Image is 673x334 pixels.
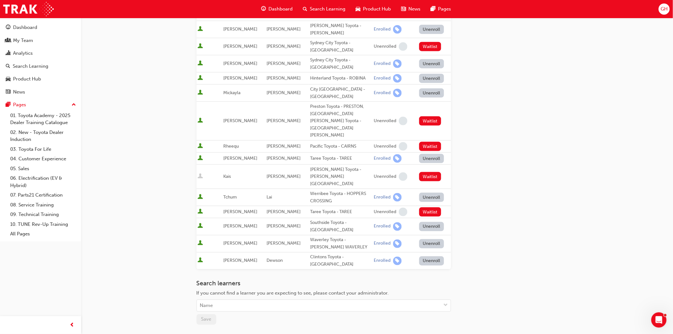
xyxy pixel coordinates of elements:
[3,60,79,72] a: Search Learning
[393,240,402,248] span: learningRecordVerb_ENROLL-icon
[393,257,402,265] span: learningRecordVerb_ENROLL-icon
[8,229,79,239] a: All Pages
[223,44,257,49] span: [PERSON_NAME]
[197,290,389,296] span: If you cannot find a learner you are expecting to see, please contact your administrator.
[419,256,444,266] button: Unenroll
[374,224,391,230] div: Enrolled
[267,26,301,32] span: [PERSON_NAME]
[374,26,391,32] div: Enrolled
[267,75,301,81] span: [PERSON_NAME]
[223,258,257,263] span: [PERSON_NAME]
[401,5,406,13] span: news-icon
[393,193,402,202] span: learningRecordVerb_ENROLL-icon
[393,154,402,163] span: learningRecordVerb_ENROLL-icon
[269,5,293,13] span: Dashboard
[393,89,402,97] span: learningRecordVerb_ENROLL-icon
[438,5,451,13] span: Pages
[374,156,391,162] div: Enrolled
[198,173,203,180] span: User is inactive
[310,75,371,82] div: Hinterland Toyota - ROBINA
[8,111,79,128] a: 01. Toyota Academy - 2025 Dealer Training Catalogue
[3,22,79,33] a: Dashboard
[419,88,444,98] button: Unenroll
[3,86,79,98] a: News
[659,3,670,15] button: GH
[198,155,203,162] span: User is active
[3,73,79,85] a: Product Hub
[310,22,371,37] div: [PERSON_NAME] Toyota - [PERSON_NAME]
[198,194,203,200] span: User is active
[444,302,448,310] span: down-icon
[310,254,371,268] div: Clintons Toyota - [GEOGRAPHIC_DATA]
[8,154,79,164] a: 04. Customer Experience
[70,321,75,329] span: prev-icon
[197,280,451,287] h3: Search learners
[72,101,76,109] span: up-icon
[13,63,48,70] div: Search Learning
[419,207,441,217] button: Waitlist
[6,89,10,95] span: news-icon
[267,44,301,49] span: [PERSON_NAME]
[13,37,33,44] div: My Team
[267,90,301,95] span: [PERSON_NAME]
[310,237,371,251] div: Waverley Toyota - [PERSON_NAME] WAVERLEY
[393,74,402,83] span: learningRecordVerb_ENROLL-icon
[223,90,240,95] span: Mickayla
[310,57,371,71] div: Sydney City Toyota - [GEOGRAPHIC_DATA]
[393,25,402,34] span: learningRecordVerb_ENROLL-icon
[419,42,441,51] button: Waitlist
[8,173,79,190] a: 06. Electrification (EV & Hybrid)
[419,172,441,181] button: Waitlist
[198,223,203,230] span: User is active
[198,26,203,32] span: User is active
[6,38,10,44] span: people-icon
[310,143,371,150] div: Pacific Toyota - CAIRNS
[419,142,441,151] button: Waitlist
[374,61,391,67] div: Enrolled
[200,302,213,310] div: Name
[399,117,407,125] span: learningRecordVerb_NONE-icon
[198,43,203,50] span: User is active
[267,61,301,66] span: [PERSON_NAME]
[197,314,216,325] button: Save
[267,194,272,200] span: Lai
[223,61,257,66] span: [PERSON_NAME]
[3,2,54,16] a: Trak
[399,208,407,216] span: learningRecordVerb_NONE-icon
[223,174,231,179] span: Kais
[223,118,257,123] span: [PERSON_NAME]
[374,241,391,247] div: Enrolled
[6,76,10,82] span: car-icon
[13,50,33,57] div: Analytics
[431,5,436,13] span: pages-icon
[374,143,396,150] div: Unenrolled
[198,209,203,215] span: User is active
[661,5,668,13] span: GH
[419,25,444,34] button: Unenroll
[198,60,203,67] span: User is active
[8,164,79,174] a: 05. Sales
[267,258,283,263] span: Dewson
[8,219,79,229] a: 10. TUNE Rev-Up Training
[8,210,79,219] a: 09. Technical Training
[399,172,407,181] span: learningRecordVerb_NONE-icon
[419,239,444,248] button: Unenroll
[261,5,266,13] span: guage-icon
[3,47,79,59] a: Analytics
[374,194,391,200] div: Enrolled
[198,143,203,150] span: User is active
[223,194,237,200] span: Tchum
[8,190,79,200] a: 07. Parts21 Certification
[13,24,37,31] div: Dashboard
[393,222,402,231] span: learningRecordVerb_ENROLL-icon
[419,154,444,163] button: Unenroll
[13,101,26,108] div: Pages
[8,200,79,210] a: 08. Service Training
[223,143,239,149] span: Rheequ
[13,88,25,96] div: News
[198,258,203,264] span: User is active
[310,86,371,100] div: City [GEOGRAPHIC_DATA] - [GEOGRAPHIC_DATA]
[198,75,203,81] span: User is active
[310,208,371,216] div: Taree Toyota - TAREE
[419,59,444,68] button: Unenroll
